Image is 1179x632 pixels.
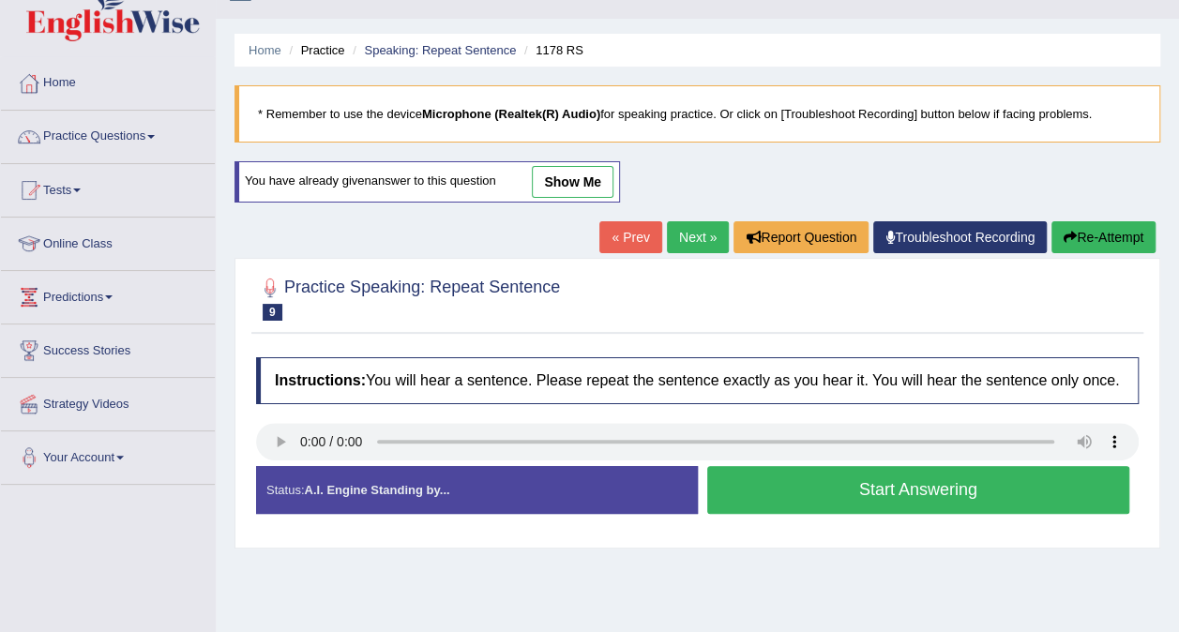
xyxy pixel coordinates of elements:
li: Practice [284,41,344,59]
a: Strategy Videos [1,378,215,425]
strong: A.I. Engine Standing by... [304,483,449,497]
a: Home [1,57,215,104]
button: Report Question [733,221,869,253]
div: You have already given answer to this question [234,161,620,203]
b: Microphone (Realtek(R) Audio) [422,107,600,121]
a: Success Stories [1,324,215,371]
div: Status: [256,466,698,514]
h4: You will hear a sentence. Please repeat the sentence exactly as you hear it. You will hear the se... [256,357,1139,404]
span: 9 [263,304,282,321]
blockquote: * Remember to use the device for speaking practice. Or click on [Troubleshoot Recording] button b... [234,85,1160,143]
a: Next » [667,221,729,253]
a: Practice Questions [1,111,215,158]
button: Re-Attempt [1051,221,1156,253]
a: Predictions [1,271,215,318]
a: Tests [1,164,215,211]
a: Troubleshoot Recording [873,221,1047,253]
a: « Prev [599,221,661,253]
li: 1178 RS [520,41,583,59]
a: Your Account [1,431,215,478]
a: Home [249,43,281,57]
b: Instructions: [275,372,366,388]
a: show me [532,166,613,198]
a: Online Class [1,218,215,264]
a: Speaking: Repeat Sentence [364,43,516,57]
button: Start Answering [707,466,1130,514]
h2: Practice Speaking: Repeat Sentence [256,274,560,321]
